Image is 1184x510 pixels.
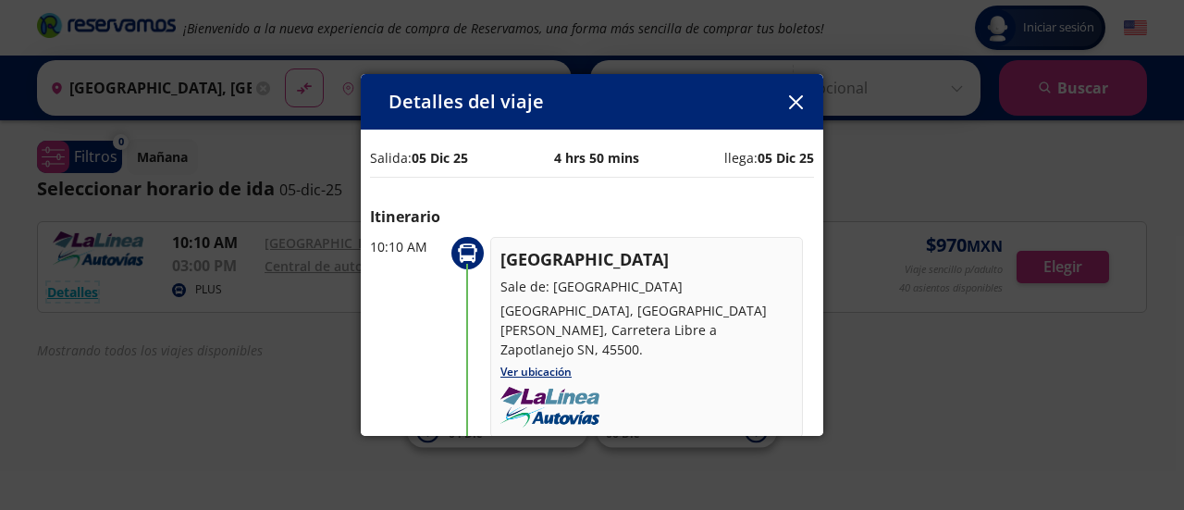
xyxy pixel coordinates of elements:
p: Salida: [370,148,468,168]
b: 05 Dic 25 [758,149,814,167]
img: uploads_2F1614736493101-lrc074r4ha-fd05130f9173fefc76d4804dc3e1a941_2Fautovias-la-linea.png [500,387,599,427]
p: Itinerario [370,205,814,228]
p: Sale de: [GEOGRAPHIC_DATA] [500,277,793,296]
p: 10:10 AM [370,237,444,256]
b: 05 Dic 25 [412,149,468,167]
p: [GEOGRAPHIC_DATA] [500,247,793,272]
a: Ver ubicación [500,364,572,379]
p: Detalles del viaje [388,88,544,116]
p: [GEOGRAPHIC_DATA], [GEOGRAPHIC_DATA][PERSON_NAME], Carretera Libre a Zapotlanejo SN, 45500. [500,301,793,359]
p: 4 hrs 50 mins [554,148,639,168]
p: llega: [724,148,814,168]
